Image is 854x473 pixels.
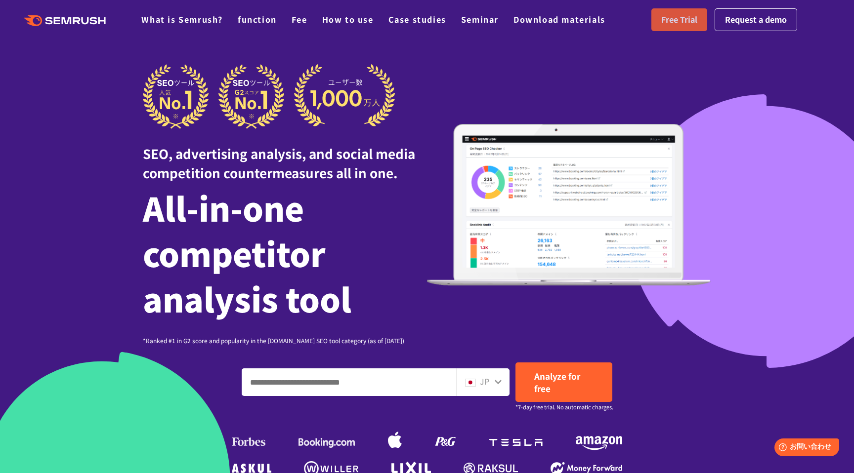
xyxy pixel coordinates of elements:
a: function [238,13,277,25]
font: Free Trial [661,13,697,25]
iframe: Help widget launcher [766,434,843,462]
a: Download materials [513,13,605,25]
a: Case studies [388,13,446,25]
input: Enter a domain, keyword or URL [242,369,456,395]
font: SEO, advertising analysis, and social media competition countermeasures all in one. [143,144,415,182]
font: *Ranked #1 in G2 score and popularity in the [DOMAIN_NAME] SEO tool category (as of [DATE]) [143,336,404,345]
a: What is Semrush? [141,13,223,25]
font: All-in-one [143,184,304,231]
a: Request a demo [715,8,797,31]
font: *7-day free trial. No automatic charges. [515,403,613,411]
a: How to use [322,13,374,25]
a: Fee [292,13,307,25]
a: Analyze for free [515,362,612,402]
a: Seminar [461,13,499,25]
font: JP [480,375,489,387]
font: competitor analysis tool [143,229,351,322]
a: Free Trial [651,8,707,31]
font: Analyze for free [534,370,580,394]
font: Request a demo [725,13,787,25]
